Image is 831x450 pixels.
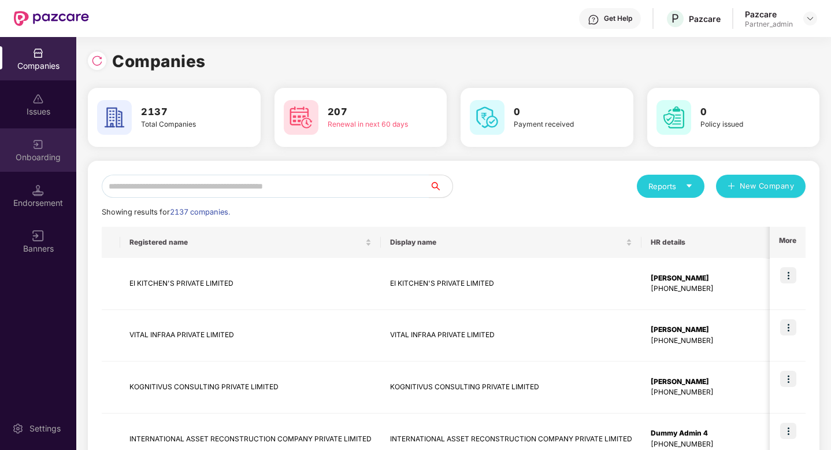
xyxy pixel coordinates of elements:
span: Display name [390,238,624,247]
img: svg+xml;base64,PHN2ZyBpZD0iRHJvcGRvd24tMzJ4MzIiIHhtbG5zPSJodHRwOi8vd3d3LnczLm9yZy8yMDAwL3N2ZyIgd2... [806,14,815,23]
div: Payment received [514,119,600,130]
img: svg+xml;base64,PHN2ZyBpZD0iQ29tcGFuaWVzIiB4bWxucz0iaHR0cDovL3d3dy53My5vcmcvMjAwMC9zdmciIHdpZHRoPS... [32,47,44,59]
h3: 0 [514,105,600,120]
img: icon [780,267,796,283]
div: Pazcare [689,13,721,24]
th: More [770,227,806,258]
span: 2137 companies. [170,208,230,216]
td: KOGNITIVUS CONSULTING PRIVATE LIMITED [120,362,381,414]
button: plusNew Company [716,175,806,198]
div: Partner_admin [745,20,793,29]
span: caret-down [685,182,693,190]
div: [PERSON_NAME] [651,324,769,335]
div: Pazcare [745,9,793,20]
img: svg+xml;base64,PHN2ZyB4bWxucz0iaHR0cDovL3d3dy53My5vcmcvMjAwMC9zdmciIHdpZHRoPSI2MCIgaGVpZ2h0PSI2MC... [284,100,318,135]
img: svg+xml;base64,PHN2ZyB4bWxucz0iaHR0cDovL3d3dy53My5vcmcvMjAwMC9zdmciIHdpZHRoPSI2MCIgaGVpZ2h0PSI2MC... [656,100,691,135]
h3: 0 [700,105,787,120]
td: KOGNITIVUS CONSULTING PRIVATE LIMITED [381,362,641,414]
span: plus [728,182,735,191]
div: [PERSON_NAME] [651,273,769,284]
th: Display name [381,227,641,258]
img: svg+xml;base64,PHN2ZyBpZD0iU2V0dGluZy0yMHgyMCIgeG1sbnM9Imh0dHA6Ly93d3cudzMub3JnLzIwMDAvc3ZnIiB3aW... [12,423,24,434]
h1: Companies [112,49,206,74]
span: Registered name [129,238,363,247]
td: VITAL INFRAA PRIVATE LIMITED [381,310,641,362]
div: [PHONE_NUMBER] [651,283,769,294]
span: P [672,12,679,25]
img: svg+xml;base64,PHN2ZyBpZD0iSGVscC0zMngzMiIgeG1sbnM9Imh0dHA6Ly93d3cudzMub3JnLzIwMDAvc3ZnIiB3aWR0aD... [588,14,599,25]
td: VITAL INFRAA PRIVATE LIMITED [120,310,381,362]
span: search [429,182,452,191]
button: search [429,175,453,198]
div: Total Companies [141,119,227,130]
div: [PHONE_NUMBER] [651,335,769,346]
span: Showing results for [102,208,230,216]
img: icon [780,371,796,387]
div: [PERSON_NAME] [651,377,769,388]
img: icon [780,423,796,439]
img: svg+xml;base64,PHN2ZyB4bWxucz0iaHR0cDovL3d3dy53My5vcmcvMjAwMC9zdmciIHdpZHRoPSI2MCIgaGVpZ2h0PSI2MC... [470,100,504,135]
div: Policy issued [700,119,787,130]
th: HR details [641,227,778,258]
img: svg+xml;base64,PHN2ZyB4bWxucz0iaHR0cDovL3d3dy53My5vcmcvMjAwMC9zdmciIHdpZHRoPSI2MCIgaGVpZ2h0PSI2MC... [97,100,132,135]
div: Get Help [604,14,632,23]
th: Registered name [120,227,381,258]
div: [PHONE_NUMBER] [651,387,769,398]
div: Dummy Admin 4 [651,428,769,439]
div: [PHONE_NUMBER] [651,439,769,450]
img: svg+xml;base64,PHN2ZyB3aWR0aD0iMjAiIGhlaWdodD0iMjAiIHZpZXdCb3g9IjAgMCAyMCAyMCIgZmlsbD0ibm9uZSIgeG... [32,139,44,150]
div: Settings [26,423,64,434]
span: New Company [740,180,795,192]
div: Renewal in next 60 days [328,119,414,130]
td: EI KITCHEN'S PRIVATE LIMITED [381,258,641,310]
img: New Pazcare Logo [14,11,89,26]
h3: 2137 [141,105,227,120]
img: svg+xml;base64,PHN2ZyB3aWR0aD0iMTYiIGhlaWdodD0iMTYiIHZpZXdCb3g9IjAgMCAxNiAxNiIgZmlsbD0ibm9uZSIgeG... [32,230,44,242]
img: svg+xml;base64,PHN2ZyBpZD0iUmVsb2FkLTMyeDMyIiB4bWxucz0iaHR0cDovL3d3dy53My5vcmcvMjAwMC9zdmciIHdpZH... [91,55,103,67]
h3: 207 [328,105,414,120]
img: svg+xml;base64,PHN2ZyBpZD0iSXNzdWVzX2Rpc2FibGVkIiB4bWxucz0iaHR0cDovL3d3dy53My5vcmcvMjAwMC9zdmciIH... [32,93,44,105]
img: icon [780,319,796,335]
td: EI KITCHEN'S PRIVATE LIMITED [120,258,381,310]
div: Reports [648,180,693,192]
img: svg+xml;base64,PHN2ZyB3aWR0aD0iMTQuNSIgaGVpZ2h0PSIxNC41IiB2aWV3Qm94PSIwIDAgMTYgMTYiIGZpbGw9Im5vbm... [32,185,44,196]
